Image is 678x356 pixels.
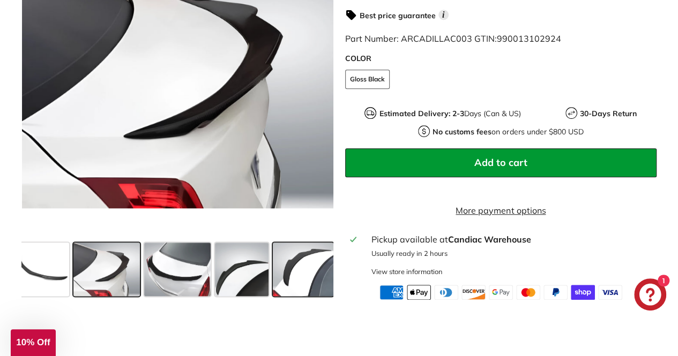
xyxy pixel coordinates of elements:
strong: Best price guarantee [360,11,436,20]
img: american_express [379,285,404,300]
p: Days (Can & US) [379,108,520,119]
strong: Estimated Delivery: 2-3 [379,109,464,118]
span: 990013102924 [497,33,561,44]
img: visa [598,285,622,300]
p: Usually ready in 2 hours [371,248,652,259]
span: 10% Off [16,337,50,347]
strong: 30-Days Return [580,109,637,118]
img: shopify_pay [571,285,595,300]
span: Add to cart [474,156,527,169]
inbox-online-store-chat: Shopify online store chat [631,278,669,313]
div: View store information [371,267,443,277]
a: More payment options [345,204,657,217]
img: apple_pay [407,285,431,300]
button: Add to cart [345,148,657,177]
span: i [438,10,449,20]
span: Part Number: ARCADILLAC003 GTIN: [345,33,561,44]
img: diners_club [434,285,458,300]
img: discover [461,285,486,300]
img: paypal [543,285,568,300]
label: COLOR [345,53,657,64]
strong: No customs fees [433,127,491,137]
img: master [516,285,540,300]
div: 10% Off [11,329,56,356]
p: on orders under $800 USD [433,126,583,138]
img: google_pay [489,285,513,300]
strong: Candiac Warehouse [448,234,531,245]
div: Pickup available at [371,233,652,246]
